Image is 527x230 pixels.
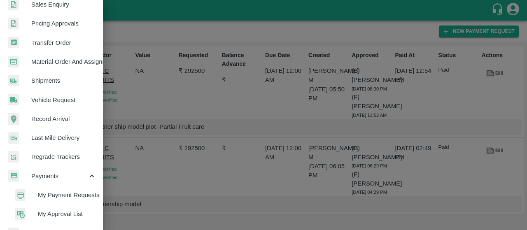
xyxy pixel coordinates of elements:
span: Record Arrival [31,114,96,123]
span: My Approval List [38,209,96,218]
span: Vehicle Request [31,95,96,105]
img: approval [15,208,26,220]
span: Transfer Order [31,38,96,47]
img: delivery [8,132,19,144]
img: shipments [8,75,19,87]
span: Shipments [31,76,96,85]
img: recordArrival [8,113,19,125]
img: vehicle [8,94,19,106]
img: payment [15,189,26,201]
img: sales [8,18,19,30]
span: My Payment Requests [38,191,96,200]
span: Pricing Approvals [31,19,96,28]
img: whTracker [8,151,19,163]
a: paymentMy Payment Requests [7,186,103,204]
span: Material Order And Assignment [31,57,96,66]
img: payment [8,170,19,182]
img: centralMaterial [8,56,19,68]
a: approvalMy Approval List [7,204,103,223]
span: Payments [31,172,87,181]
img: whTransfer [8,37,19,49]
span: Last Mile Delivery [31,133,96,142]
span: Regrade Trackers [31,152,96,161]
